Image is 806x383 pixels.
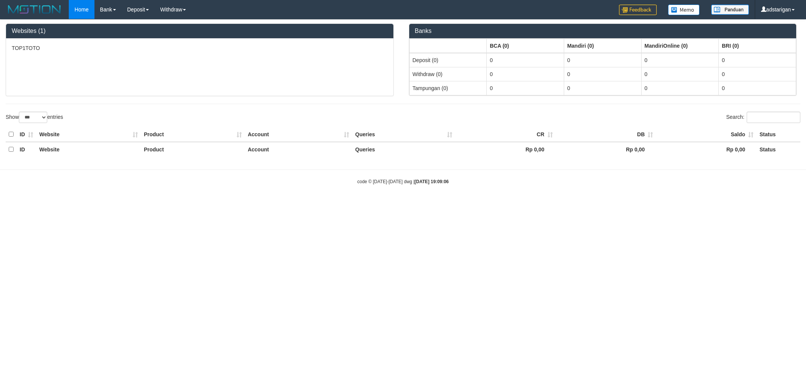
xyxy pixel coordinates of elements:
[352,127,455,142] th: Queries
[711,5,749,15] img: panduan.png
[487,81,564,95] td: 0
[409,81,487,95] td: Tampungan (0)
[556,127,656,142] th: DB
[141,142,245,157] th: Product
[719,53,796,67] td: 0
[12,28,388,34] h3: Websites (1)
[17,127,36,142] th: ID
[415,28,791,34] h3: Banks
[564,39,641,53] th: Group: activate to sort column ascending
[245,127,352,142] th: Account
[487,67,564,81] td: 0
[455,142,556,157] th: Rp 0,00
[668,5,700,15] img: Button%20Memo.svg
[756,127,800,142] th: Status
[36,127,141,142] th: Website
[564,81,641,95] td: 0
[6,112,63,123] label: Show entries
[415,179,449,184] strong: [DATE] 19:09:06
[17,142,36,157] th: ID
[36,142,141,157] th: Website
[487,39,564,53] th: Group: activate to sort column ascending
[719,39,796,53] th: Group: activate to sort column ascending
[656,142,756,157] th: Rp 0,00
[6,4,63,15] img: MOTION_logo.png
[619,5,657,15] img: Feedback.jpg
[641,53,719,67] td: 0
[756,142,800,157] th: Status
[719,67,796,81] td: 0
[19,112,47,123] select: Showentries
[352,142,455,157] th: Queries
[747,112,800,123] input: Search:
[357,179,449,184] small: code © [DATE]-[DATE] dwg |
[556,142,656,157] th: Rp 0,00
[564,53,641,67] td: 0
[641,39,719,53] th: Group: activate to sort column ascending
[656,127,756,142] th: Saldo
[409,53,487,67] td: Deposit (0)
[726,112,800,123] label: Search:
[12,44,388,52] p: TOP1TOTO
[719,81,796,95] td: 0
[641,67,719,81] td: 0
[564,67,641,81] td: 0
[409,39,487,53] th: Group: activate to sort column ascending
[245,142,352,157] th: Account
[141,127,245,142] th: Product
[455,127,556,142] th: CR
[487,53,564,67] td: 0
[641,81,719,95] td: 0
[409,67,487,81] td: Withdraw (0)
